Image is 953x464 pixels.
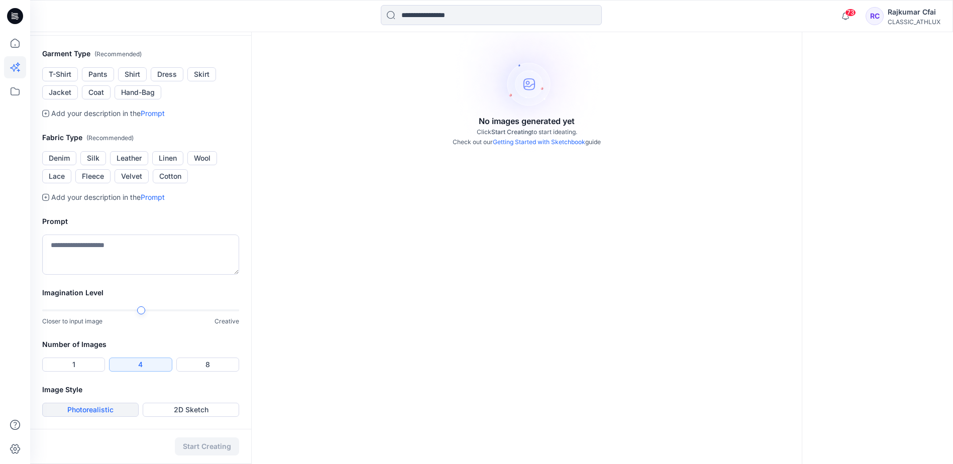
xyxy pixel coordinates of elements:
button: Coat [82,85,111,99]
button: Hand-Bag [115,85,161,99]
p: Closer to input image [42,316,102,326]
button: Leather [110,151,148,165]
a: Getting Started with Sketchbook [493,138,585,146]
button: Linen [152,151,183,165]
button: Dress [151,67,183,81]
button: 1 [42,358,105,372]
button: Lace [42,169,71,183]
h2: Number of Images [42,338,239,351]
p: Add your description in the [51,107,165,120]
button: Pants [82,67,114,81]
a: Prompt [141,193,165,201]
button: Skirt [187,67,216,81]
h2: Fabric Type [42,132,239,144]
button: Velvet [115,169,149,183]
button: Denim [42,151,76,165]
div: CLASSIC_ATHLUX [888,18,940,26]
p: Add your description in the [51,191,165,203]
button: T-Shirt [42,67,78,81]
span: ( Recommended ) [94,50,142,58]
div: RC [866,7,884,25]
a: Prompt [141,109,165,118]
h2: Image Style [42,384,239,396]
span: ( Recommended ) [86,134,134,142]
button: Shirt [118,67,147,81]
h2: Prompt [42,215,239,227]
span: Start Creating [491,128,532,136]
button: Fleece [75,169,111,183]
h2: Imagination Level [42,287,239,299]
h2: Garment Type [42,48,239,60]
div: Rajkumar Cfai [888,6,940,18]
p: No images generated yet [479,115,575,127]
button: Jacket [42,85,78,99]
p: Creative [215,316,239,326]
button: Silk [80,151,106,165]
span: 73 [845,9,856,17]
button: Wool [187,151,217,165]
button: 2D Sketch [143,403,239,417]
button: 4 [109,358,172,372]
button: Photorealistic [42,403,139,417]
button: 8 [176,358,239,372]
p: Click to start ideating. Check out our guide [453,127,601,147]
button: Cotton [153,169,188,183]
